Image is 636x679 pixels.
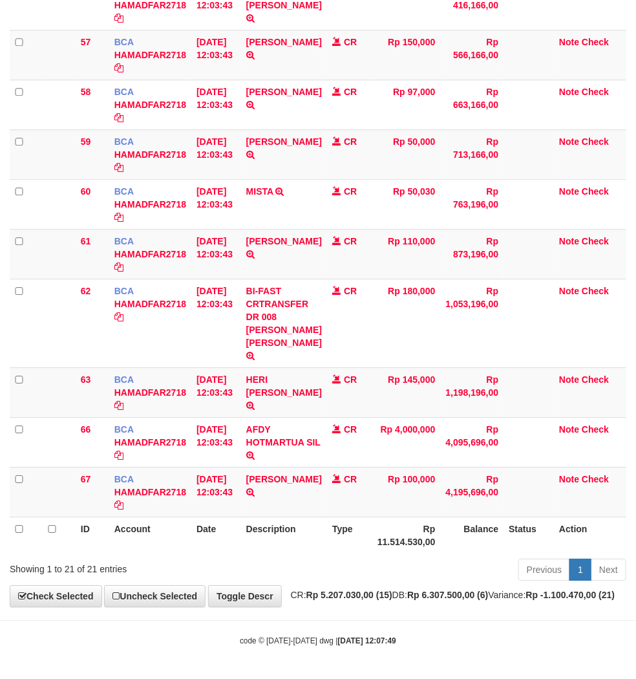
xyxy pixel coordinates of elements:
[114,424,134,435] span: BCA
[582,374,609,385] a: Check
[81,37,91,47] span: 57
[191,30,241,80] td: [DATE] 12:03:43
[559,286,579,296] a: Note
[441,417,504,467] td: Rp 4,095,696,00
[441,229,504,279] td: Rp 873,196,00
[344,186,357,197] span: CR
[114,212,123,222] a: Copy HAMADFAR2718 to clipboard
[241,279,327,367] td: BI-FAST CRTRANSFER DR 008 [PERSON_NAME] [PERSON_NAME]
[191,467,241,517] td: [DATE] 12:03:43
[372,279,441,367] td: Rp 180,000
[441,367,504,417] td: Rp 1,198,196,00
[114,487,186,497] a: HAMADFAR2718
[582,424,609,435] a: Check
[191,80,241,129] td: [DATE] 12:03:43
[559,186,579,197] a: Note
[114,113,123,123] a: Copy HAMADFAR2718 to clipboard
[246,87,322,97] a: [PERSON_NAME]
[441,279,504,367] td: Rp 1,053,196,00
[591,559,626,581] a: Next
[81,236,91,246] span: 61
[109,517,191,554] th: Account
[114,63,123,73] a: Copy HAMADFAR2718 to clipboard
[372,467,441,517] td: Rp 100,000
[114,299,186,309] a: HAMADFAR2718
[208,585,282,607] a: Toggle Descr
[114,387,186,398] a: HAMADFAR2718
[114,13,123,23] a: Copy HAMADFAR2718 to clipboard
[114,37,134,47] span: BCA
[372,129,441,179] td: Rp 50,000
[284,590,615,600] span: CR: DB: Variance:
[114,400,123,411] a: Copy HAMADFAR2718 to clipboard
[306,590,392,600] strong: Rp 5.207.030,00 (15)
[10,585,102,607] a: Check Selected
[559,87,579,97] a: Note
[104,585,206,607] a: Uncheck Selected
[246,37,322,47] a: [PERSON_NAME]
[114,50,186,60] a: HAMADFAR2718
[240,636,396,645] small: code © [DATE]-[DATE] dwg |
[372,179,441,229] td: Rp 50,030
[114,312,123,322] a: Copy HAMADFAR2718 to clipboard
[344,474,357,484] span: CR
[441,30,504,80] td: Rp 566,166,00
[526,590,615,600] strong: Rp -1.100.470,00 (21)
[441,129,504,179] td: Rp 713,166,00
[441,179,504,229] td: Rp 763,196,00
[338,636,396,645] strong: [DATE] 12:07:49
[114,286,134,296] span: BCA
[344,136,357,147] span: CR
[114,186,134,197] span: BCA
[559,424,579,435] a: Note
[81,136,91,147] span: 59
[569,559,591,581] a: 1
[191,179,241,229] td: [DATE] 12:03:43
[114,474,134,484] span: BCA
[407,590,488,600] strong: Rp 6.307.500,00 (6)
[241,517,327,554] th: Description
[191,367,241,417] td: [DATE] 12:03:43
[559,374,579,385] a: Note
[114,262,123,272] a: Copy HAMADFAR2718 to clipboard
[441,517,504,554] th: Balance
[559,236,579,246] a: Note
[114,450,123,460] a: Copy HAMADFAR2718 to clipboard
[114,249,186,259] a: HAMADFAR2718
[76,517,109,554] th: ID
[246,474,322,484] a: [PERSON_NAME]
[554,517,626,554] th: Action
[582,236,609,246] a: Check
[582,37,609,47] a: Check
[114,437,186,447] a: HAMADFAR2718
[372,367,441,417] td: Rp 145,000
[503,517,554,554] th: Status
[114,136,134,147] span: BCA
[81,374,91,385] span: 63
[191,129,241,179] td: [DATE] 12:03:43
[114,500,123,510] a: Copy HAMADFAR2718 to clipboard
[372,517,441,554] th: Rp 11.514.530,00
[191,417,241,467] td: [DATE] 12:03:43
[114,100,186,110] a: HAMADFAR2718
[559,136,579,147] a: Note
[344,374,357,385] span: CR
[582,286,609,296] a: Check
[582,87,609,97] a: Check
[344,87,357,97] span: CR
[246,136,322,147] a: [PERSON_NAME]
[372,417,441,467] td: Rp 4,000,000
[582,136,609,147] a: Check
[344,286,357,296] span: CR
[10,557,255,576] div: Showing 1 to 21 of 21 entries
[81,286,91,296] span: 62
[582,186,609,197] a: Check
[81,424,91,435] span: 66
[191,279,241,367] td: [DATE] 12:03:43
[114,199,186,210] a: HAMADFAR2718
[327,517,372,554] th: Type
[441,80,504,129] td: Rp 663,166,00
[372,80,441,129] td: Rp 97,000
[559,474,579,484] a: Note
[372,229,441,279] td: Rp 110,000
